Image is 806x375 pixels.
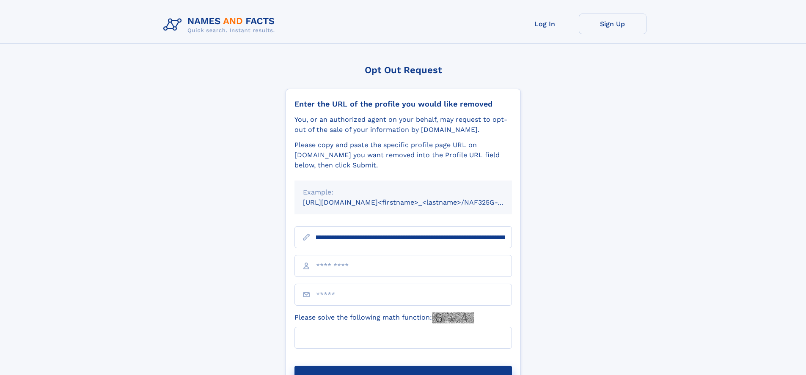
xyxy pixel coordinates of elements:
[294,312,474,323] label: Please solve the following math function:
[303,187,503,197] div: Example:
[294,115,512,135] div: You, or an authorized agent on your behalf, may request to opt-out of the sale of your informatio...
[303,198,528,206] small: [URL][DOMAIN_NAME]<firstname>_<lastname>/NAF325G-xxxxxxxx
[160,14,282,36] img: Logo Names and Facts
[294,99,512,109] div: Enter the URL of the profile you would like removed
[294,140,512,170] div: Please copy and paste the specific profile page URL on [DOMAIN_NAME] you want removed into the Pr...
[579,14,646,34] a: Sign Up
[286,65,521,75] div: Opt Out Request
[511,14,579,34] a: Log In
